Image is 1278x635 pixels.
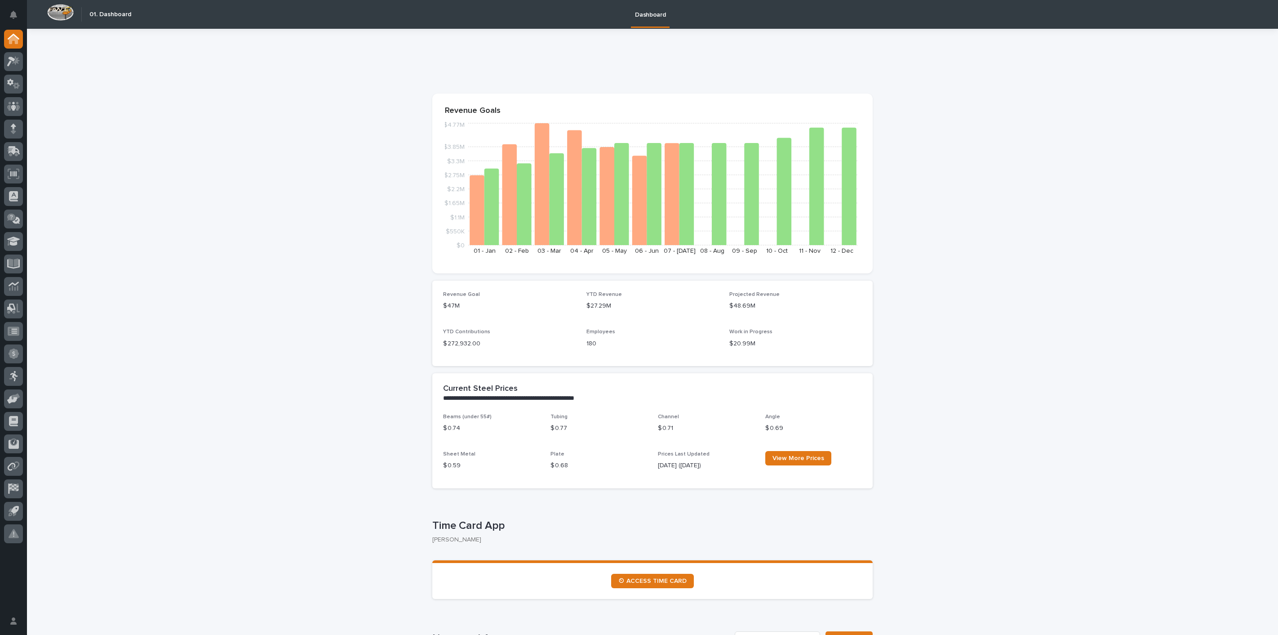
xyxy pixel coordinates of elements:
[443,292,480,297] span: Revenue Goal
[457,242,465,249] tspan: $0
[586,339,719,349] p: 180
[570,248,594,254] text: 04 - Apr
[700,248,724,254] text: 08 - Aug
[586,301,719,311] p: $27.29M
[664,248,696,254] text: 07 - [DATE]
[658,461,754,470] p: [DATE] ([DATE])
[443,414,492,420] span: Beams (under 55#)
[4,5,23,24] button: Notifications
[444,122,465,129] tspan: $4.77M
[602,248,627,254] text: 05 - May
[89,11,131,18] h2: 01. Dashboard
[446,228,465,235] tspan: $550K
[658,414,679,420] span: Channel
[618,578,687,584] span: ⏲ ACCESS TIME CARD
[729,339,862,349] p: $20.99M
[586,329,615,335] span: Employees
[765,424,862,433] p: $ 0.69
[732,248,757,254] text: 09 - Sep
[447,158,465,165] tspan: $3.3M
[432,519,869,532] p: Time Card App
[611,574,694,588] a: ⏲ ACCESS TIME CARD
[765,451,831,465] a: View More Prices
[443,424,540,433] p: $ 0.74
[550,414,568,420] span: Tubing
[830,248,853,254] text: 12 - Dec
[47,4,74,21] img: Workspace Logo
[550,424,647,433] p: $ 0.77
[443,339,576,349] p: $ 272,932.00
[443,384,518,394] h2: Current Steel Prices
[550,452,564,457] span: Plate
[635,248,659,254] text: 06 - Jun
[505,248,529,254] text: 02 - Feb
[765,414,780,420] span: Angle
[447,186,465,192] tspan: $2.2M
[729,301,862,311] p: $48.69M
[550,461,647,470] p: $ 0.68
[729,329,772,335] span: Work in Progress
[658,452,710,457] span: Prices Last Updated
[443,301,576,311] p: $47M
[443,452,475,457] span: Sheet Metal
[450,215,465,221] tspan: $1.1M
[586,292,622,297] span: YTD Revenue
[443,329,490,335] span: YTD Contributions
[474,248,496,254] text: 01 - Jan
[11,11,23,25] div: Notifications
[445,106,860,116] p: Revenue Goals
[766,248,788,254] text: 10 - Oct
[729,292,780,297] span: Projected Revenue
[444,172,465,179] tspan: $2.75M
[432,536,865,544] p: [PERSON_NAME]
[658,424,754,433] p: $ 0.71
[443,461,540,470] p: $ 0.59
[444,144,465,151] tspan: $3.85M
[444,201,465,207] tspan: $1.65M
[772,455,824,461] span: View More Prices
[537,248,561,254] text: 03 - Mar
[799,248,821,254] text: 11 - Nov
